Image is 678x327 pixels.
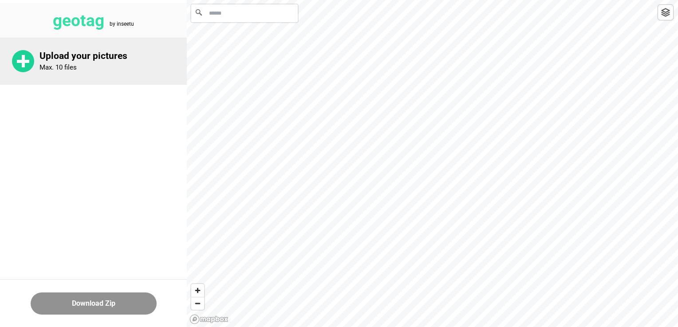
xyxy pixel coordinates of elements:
a: Mapbox logo [189,314,229,324]
button: Zoom out [191,297,204,310]
span: Zoom out [191,297,204,310]
input: Search [191,4,298,22]
tspan: by inseetu [110,21,134,27]
p: Max. 10 files [39,63,77,71]
img: toggleLayer [661,8,670,17]
button: Zoom in [191,284,204,297]
p: Upload your pictures [39,51,187,62]
button: Download Zip [31,292,157,315]
tspan: geotag [53,11,104,30]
